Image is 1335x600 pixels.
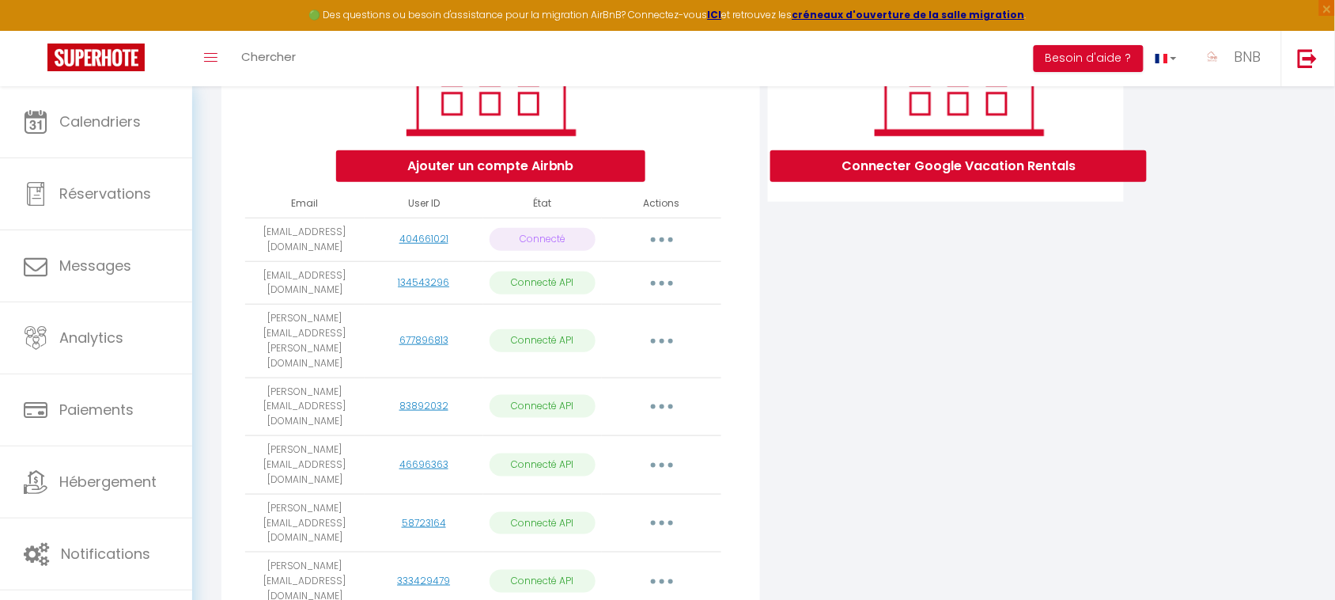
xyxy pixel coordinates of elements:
span: Notifications [61,544,150,564]
span: Hébergement [59,472,157,492]
button: Besoin d'aide ? [1034,45,1144,72]
img: logout [1298,48,1318,68]
span: BNB [1235,47,1261,66]
th: User ID [365,190,483,218]
span: Messages [59,256,131,275]
span: Paiements [59,400,134,420]
td: [PERSON_NAME][EMAIL_ADDRESS][DOMAIN_NAME] [245,436,364,495]
a: créneaux d'ouverture de la salle migration [792,8,1025,21]
a: 333429479 [397,574,450,587]
td: [PERSON_NAME][EMAIL_ADDRESS][PERSON_NAME][DOMAIN_NAME] [245,305,364,378]
th: Actions [602,190,720,218]
th: État [483,190,602,218]
p: Connecté API [490,512,596,535]
p: Connecté API [490,272,596,294]
td: [PERSON_NAME][EMAIL_ADDRESS][DOMAIN_NAME] [245,494,364,553]
span: Analytics [59,328,123,347]
a: 46696363 [399,458,448,471]
a: ICI [708,8,722,21]
img: Super Booking [47,44,145,71]
p: Connecté API [490,454,596,477]
a: 134543296 [398,275,449,289]
p: Connecté [490,228,596,251]
p: Connecté API [490,570,596,593]
a: Chercher [229,31,308,86]
th: Email [245,190,364,218]
a: 404661021 [399,232,448,245]
p: Connecté API [490,395,596,418]
span: Calendriers [59,112,141,131]
button: Ajouter un compte Airbnb [336,150,645,182]
button: Connecter Google Vacation Rentals [770,150,1147,182]
td: [EMAIL_ADDRESS][DOMAIN_NAME] [245,261,364,305]
a: 58723164 [402,516,446,530]
a: ... BNB [1189,31,1281,86]
span: Réservations [59,184,151,203]
p: Connecté API [490,329,596,352]
a: 677896813 [399,333,448,347]
button: Ouvrir le widget de chat LiveChat [13,6,60,54]
img: ... [1201,45,1224,69]
a: 83892032 [399,399,448,412]
span: Chercher [241,48,296,65]
td: [EMAIL_ADDRESS][DOMAIN_NAME] [245,218,364,261]
td: [PERSON_NAME][EMAIL_ADDRESS][DOMAIN_NAME] [245,378,364,436]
